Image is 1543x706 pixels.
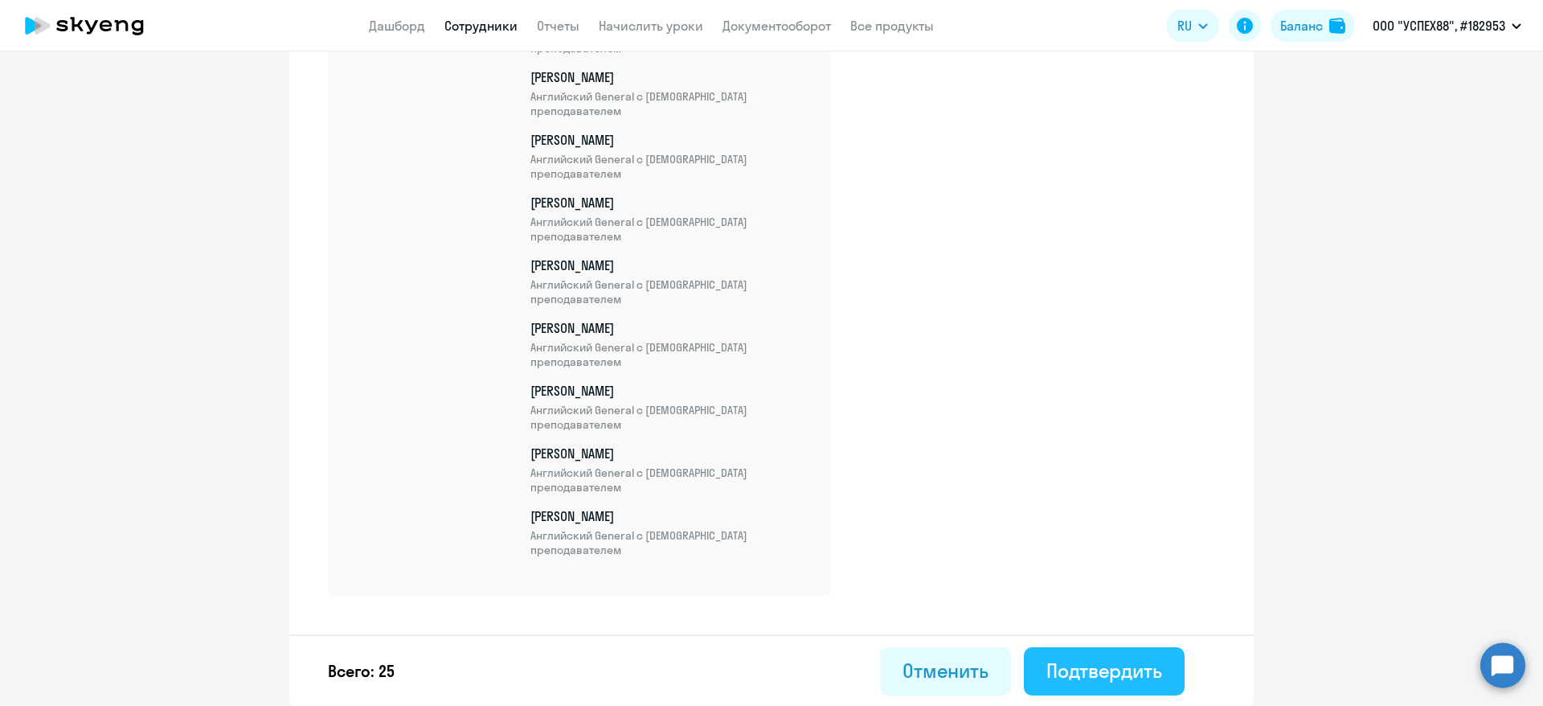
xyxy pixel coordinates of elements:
[1280,16,1323,35] div: Баланс
[599,18,703,34] a: Начислить уроки
[1271,10,1355,42] button: Балансbalance
[1166,10,1219,42] button: RU
[530,507,812,557] p: [PERSON_NAME]
[1177,16,1192,35] span: RU
[1373,16,1505,35] p: ООО "УСПЕХ88", #182953
[530,403,812,432] span: Английский General с [DEMOGRAPHIC_DATA] преподавателем
[537,18,579,34] a: Отчеты
[1024,647,1185,696] button: Подтвердить
[530,445,812,495] p: [PERSON_NAME]
[444,18,518,34] a: Сотрудники
[1046,658,1162,683] div: Подтвердить
[530,382,812,432] p: [PERSON_NAME]
[1329,18,1345,34] img: balance
[530,257,812,306] p: [PERSON_NAME]
[1365,6,1529,45] button: ООО "УСПЕХ88", #182953
[530,68,812,118] p: [PERSON_NAME]
[530,215,812,244] span: Английский General с [DEMOGRAPHIC_DATA] преподавателем
[530,466,812,495] span: Английский General с [DEMOGRAPHIC_DATA] преподавателем
[530,340,812,369] span: Английский General с [DEMOGRAPHIC_DATA] преподавателем
[880,647,1011,696] button: Отменить
[328,660,395,683] p: Всего: 25
[530,319,812,369] p: [PERSON_NAME]
[530,152,812,181] span: Английский General с [DEMOGRAPHIC_DATA] преподавателем
[369,18,425,34] a: Дашборд
[902,658,988,683] div: Отменить
[530,194,812,244] p: [PERSON_NAME]
[530,277,812,306] span: Английский General с [DEMOGRAPHIC_DATA] преподавателем
[530,89,812,118] span: Английский General с [DEMOGRAPHIC_DATA] преподавателем
[530,528,812,557] span: Английский General с [DEMOGRAPHIC_DATA] преподавателем
[850,18,934,34] a: Все продукты
[722,18,831,34] a: Документооборот
[530,131,812,181] p: [PERSON_NAME]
